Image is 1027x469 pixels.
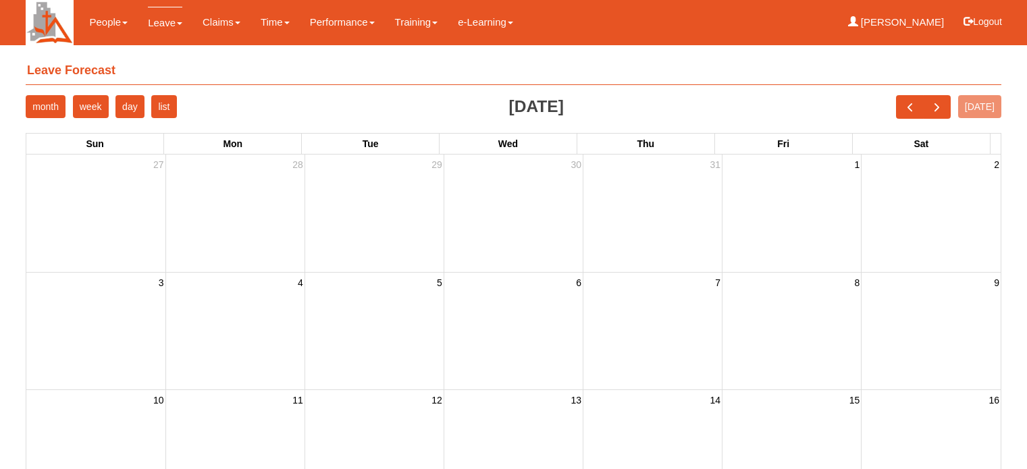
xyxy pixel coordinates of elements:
span: 16 [987,392,1001,408]
span: 15 [848,392,862,408]
span: 3 [157,275,165,291]
button: Logout [954,5,1011,38]
span: 6 [575,275,583,291]
button: month [26,95,65,118]
span: 13 [569,392,583,408]
span: Fri [777,138,789,149]
span: Wed [498,138,518,149]
a: People [89,7,128,38]
span: Mon [223,138,242,149]
button: [DATE] [958,95,1001,118]
span: 30 [569,157,583,173]
span: 11 [291,392,305,408]
span: 14 [709,392,722,408]
a: [PERSON_NAME] [848,7,945,38]
span: 10 [152,392,165,408]
span: 29 [430,157,444,173]
span: 7 [714,275,722,291]
span: 1 [853,157,861,173]
span: 31 [709,157,722,173]
a: Performance [310,7,375,38]
span: Tue [363,138,379,149]
span: 28 [291,157,305,173]
a: Leave [148,7,182,38]
h2: [DATE] [509,98,564,116]
a: Claims [203,7,240,38]
span: 2 [993,157,1001,173]
span: 9 [993,275,1001,291]
span: 27 [152,157,165,173]
button: prev [896,95,924,119]
button: list [151,95,176,118]
span: 5 [436,275,444,291]
a: e-Learning [458,7,513,38]
a: Training [395,7,438,38]
span: 4 [296,275,305,291]
span: Sun [86,138,103,149]
h4: Leave Forecast [26,57,1001,85]
span: 12 [430,392,444,408]
button: week [73,95,109,118]
span: Sat [914,138,928,149]
span: Thu [637,138,655,149]
button: day [115,95,144,118]
a: Time [261,7,290,38]
span: 8 [853,275,861,291]
button: next [923,95,951,119]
